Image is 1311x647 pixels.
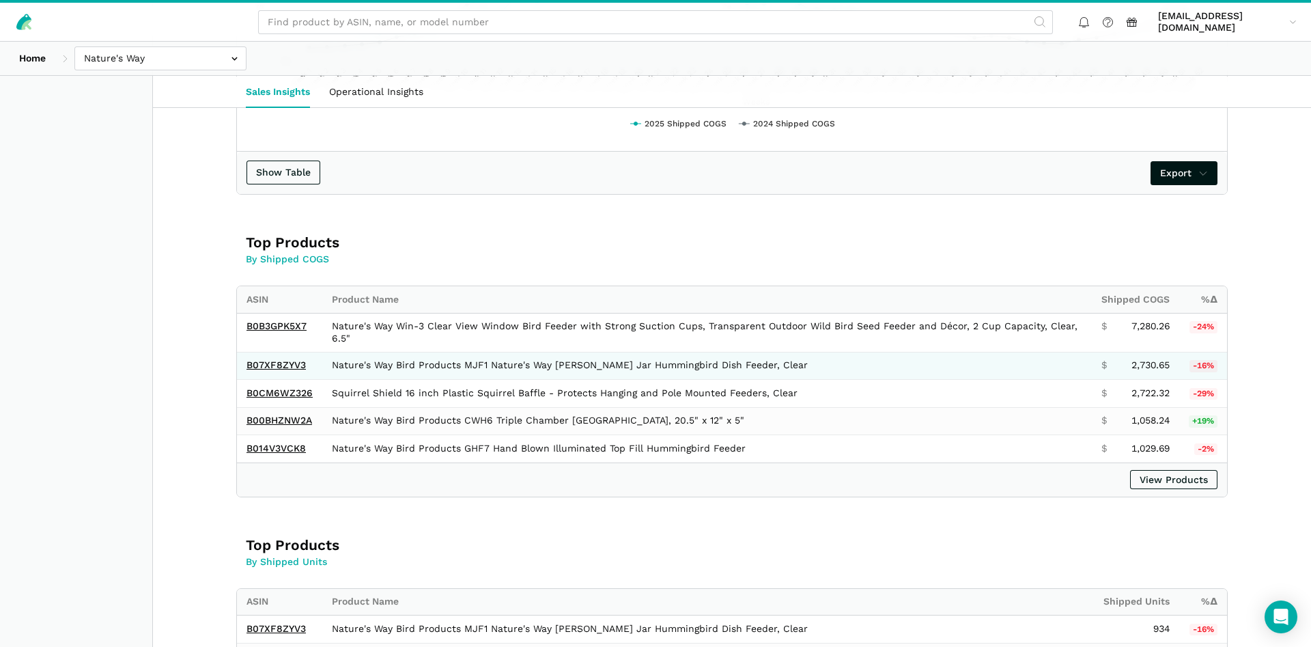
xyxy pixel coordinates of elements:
[236,76,320,107] a: Sales Insights
[1131,359,1170,372] span: 2,730.65
[1131,415,1170,427] span: 1,058.24
[1130,470,1217,489] a: View Products
[322,286,1092,313] th: Product Name
[645,119,727,128] tspan: 2025 Shipped COGS
[1158,10,1284,34] span: [EMAIL_ADDRESS][DOMAIN_NAME]
[1160,166,1209,180] span: Export
[237,286,322,313] th: ASIN
[322,407,1092,435] td: Nature's Way Bird Products CWH6 Triple Chamber [GEOGRAPHIC_DATA], 20.5" x 12" x 5"
[237,589,322,616] th: ASIN
[1265,601,1297,633] div: Open Intercom Messenger
[246,387,313,398] a: B0CM6WZ326
[246,555,645,569] p: By Shipped Units
[246,320,307,331] a: B0B3GPK5X7
[322,616,1094,644] td: Nature's Way Bird Products MJF1 Nature's Way [PERSON_NAME] Jar Hummingbird Dish Feeder, Clear
[1189,321,1218,333] span: -24%
[258,10,1053,34] input: Find product by ASIN, name, or model number
[10,46,55,70] a: Home
[246,161,320,184] button: Show Table
[1179,589,1228,616] th: %Δ
[1094,589,1179,616] th: Shipped Units
[322,352,1092,380] td: Nature's Way Bird Products MJF1 Nature's Way [PERSON_NAME] Jar Hummingbird Dish Feeder, Clear
[320,76,433,107] a: Operational Insights
[1094,616,1179,644] td: 934
[1101,387,1107,400] span: $
[1131,443,1170,455] span: 1,029.69
[753,119,835,128] tspan: 2024 Shipped COGS
[1101,359,1107,372] span: $
[1189,388,1218,400] span: -29%
[1194,443,1218,456] span: -2%
[1153,8,1301,36] a: [EMAIL_ADDRESS][DOMAIN_NAME]
[246,252,645,266] p: By Shipped COGS
[1189,415,1218,428] span: +19%
[1131,387,1170,400] span: 2,722.32
[246,536,645,555] h3: Top Products
[1189,624,1218,636] span: -16%
[1131,320,1170,333] span: 7,280.26
[1092,286,1179,313] th: Shipped COGS
[322,589,1094,616] th: Product Name
[246,415,312,426] a: B00BHZNW2A
[246,443,306,454] a: B014V3VCK8
[74,46,246,70] input: Nature's Way
[322,380,1092,408] td: Squirrel Shield 16 inch Plastic Squirrel Baffle - Protects Hanging and Pole Mounted Feeders, Clear
[1101,415,1107,427] span: $
[246,233,645,252] h3: Top Products
[246,359,306,370] a: B07XF8ZYV3
[1189,360,1218,372] span: -16%
[246,623,306,634] a: B07XF8ZYV3
[1151,161,1218,185] a: Export
[1101,320,1107,333] span: $
[1101,443,1107,455] span: $
[1179,286,1228,313] th: %Δ
[322,313,1092,352] td: Nature's Way Win-3 Clear View Window Bird Feeder with Strong Suction Cups, Transparent Outdoor Wi...
[322,435,1092,463] td: Nature's Way Bird Products GHF7 Hand Blown Illuminated Top Fill Hummingbird Feeder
